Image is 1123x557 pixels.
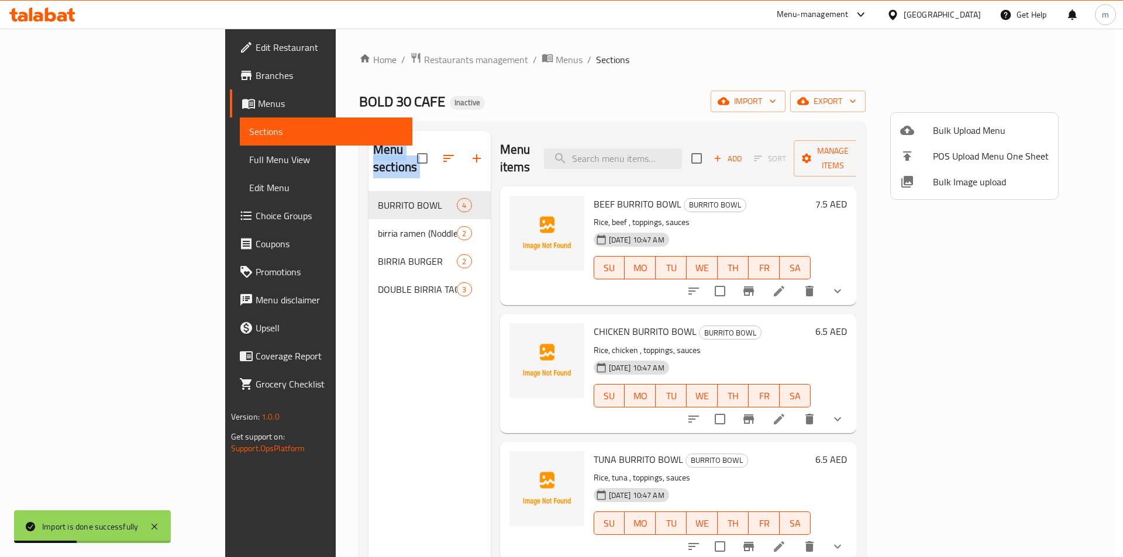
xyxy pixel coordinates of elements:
span: POS Upload Menu One Sheet [933,149,1049,163]
li: Upload bulk menu [891,117,1058,143]
div: Import is done successfully [42,520,138,533]
span: Bulk Image upload [933,175,1049,189]
span: Bulk Upload Menu [933,123,1049,137]
li: POS Upload Menu One Sheet [891,143,1058,169]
